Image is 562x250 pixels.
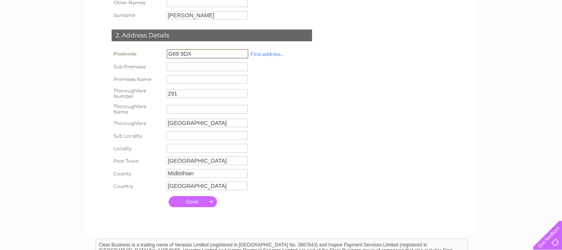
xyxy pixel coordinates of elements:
[110,9,165,22] th: Surname
[110,86,165,101] th: Thoroughfare Number
[110,167,165,180] th: County
[110,101,165,117] th: Thoroughfare Name
[110,73,165,86] th: Premises Name
[250,51,284,57] a: Find address...
[110,142,165,154] th: Locality
[110,129,165,142] th: Sub Locality
[20,20,60,44] img: logo.png
[110,154,165,167] th: Post Town
[494,33,505,39] a: Blog
[510,33,529,39] a: Contact
[110,117,165,129] th: Thoroughfare
[465,33,489,39] a: Telecoms
[112,29,312,41] div: 2. Address Details
[443,33,461,39] a: Energy
[536,33,555,39] a: Log out
[110,180,165,192] th: Country
[96,4,467,38] div: Clear Business is a trading name of Verastar Limited (registered in [GEOGRAPHIC_DATA] No. 3667643...
[110,47,165,61] th: Postcode
[424,33,439,39] a: Water
[110,61,165,73] th: Sub Premises
[414,4,468,14] a: 0333 014 3131
[169,196,217,207] input: Submit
